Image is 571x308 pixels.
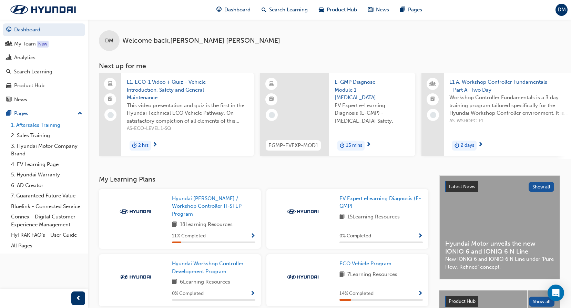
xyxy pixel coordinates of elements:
span: car-icon [6,83,11,89]
span: pages-icon [6,111,11,117]
span: 2 days [461,142,474,150]
a: Latest NewsShow allHyundai Motor unveils the new IONIQ 6 and IONIQ 6 N LineNew IONIQ 6 and IONIQ ... [439,175,560,279]
button: Show Progress [418,232,423,240]
div: Analytics [14,54,35,62]
span: Product Hub [327,6,357,14]
a: EGMP-EVEXP-MOD1E-GMP Diagnose Module 1 - [MEDICAL_DATA] SafetyEV Expert e-Learning Diagnosis (E-G... [260,73,415,156]
div: My Team [14,40,36,48]
span: booktick-icon [430,95,435,104]
span: booktick-icon [269,95,274,104]
div: News [14,96,27,104]
span: guage-icon [216,6,222,14]
span: DM [105,37,113,45]
a: 7. Guaranteed Future Value [8,191,85,201]
span: 0 % Completed [172,290,204,298]
span: next-icon [478,142,483,148]
span: pages-icon [400,6,405,14]
span: Show Progress [418,291,423,297]
span: Search Learning [269,6,308,14]
button: DashboardMy TeamAnalyticsSearch LearningProduct HubNews [3,22,85,107]
span: Latest News [449,184,475,189]
span: Dashboard [224,6,251,14]
span: ECO Vehicle Program [339,260,391,267]
button: Show all [529,182,554,192]
span: duration-icon [132,141,137,150]
span: 7 Learning Resources [347,270,397,279]
span: Hyundai Workshop Controller Development Program [172,260,244,275]
span: EGMP-EVEXP-MOD1 [268,142,318,150]
div: Pages [14,110,28,117]
div: Search Learning [14,68,52,76]
button: Show Progress [250,232,255,240]
span: News [376,6,389,14]
span: 15 mins [346,142,362,150]
h3: Next up for me [88,62,571,70]
a: Product Hub [3,79,85,92]
a: My Team [3,38,85,50]
span: learningRecordVerb_NONE-icon [430,112,436,118]
span: chart-icon [6,55,11,61]
span: people-icon [430,80,435,89]
button: Show all [529,297,555,307]
a: Search Learning [3,65,85,78]
span: New IONIQ 6 and IONIQ 6 N Line under ‘Pure Flow, Refined’ concept. [445,255,554,271]
a: 5. Hyundai Warranty [8,170,85,180]
a: 1. Aftersales Training [8,120,85,131]
span: This video presentation and quiz is the first in the Hyundai Technical ECO Vehicle Pathway. On sa... [127,102,248,125]
a: car-iconProduct Hub [313,3,363,17]
a: All Pages [8,240,85,251]
a: Hyundai Workshop Controller Development Program [172,260,255,275]
span: L1 A. Workshop Controller Fundamentals - Part A -Two Day [449,78,571,94]
span: Show Progress [250,233,255,239]
a: Analytics [3,51,85,64]
span: EV Expert e-Learning Diagnosis (E-GMP) - [MEDICAL_DATA] Safety. [335,102,410,125]
span: 15 Learning Resources [347,213,400,222]
span: prev-icon [76,294,81,303]
div: Product Hub [14,82,44,90]
span: next-icon [152,142,157,148]
img: Trak [116,208,154,215]
span: AS-ECO-LEVEL 1-SQ [127,125,248,133]
span: book-icon [172,278,177,287]
a: HyTRAK FAQ's - User Guide [8,230,85,240]
span: Hyundai [PERSON_NAME] / Workshop Controller H-STEP Program [172,195,242,217]
a: Latest NewsShow all [445,181,554,192]
a: ECO Vehicle Program [339,260,394,268]
img: Trak [284,274,322,280]
a: 2. Sales Training [8,130,85,141]
a: Product HubShow all [445,296,554,307]
span: E-GMP Diagnose Module 1 - [MEDICAL_DATA] Safety [335,78,410,102]
a: guage-iconDashboard [211,3,256,17]
span: L1. ECO-1 Video + Quiz - Vehicle Introduction, Safety and General Maintenance [127,78,248,102]
span: learningRecordVerb_NONE-icon [269,112,275,118]
a: Dashboard [3,23,85,36]
div: Tooltip anchor [37,41,49,48]
h3: My Learning Plans [99,175,428,183]
span: DM [558,6,566,14]
button: DM [555,4,568,16]
span: news-icon [368,6,373,14]
img: Trak [3,2,83,17]
span: Show Progress [418,233,423,239]
span: search-icon [6,69,11,75]
span: 14 % Completed [339,290,374,298]
span: up-icon [78,109,82,118]
span: learningResourceType_ELEARNING-icon [269,80,274,89]
span: booktick-icon [108,95,113,104]
span: laptop-icon [108,80,113,89]
button: Show Progress [418,289,423,298]
span: 2 hrs [138,142,149,150]
span: 0 % Completed [339,232,371,240]
span: Show Progress [250,291,255,297]
span: 18 Learning Resources [180,220,233,229]
a: Connex - Digital Customer Experience Management [8,212,85,230]
a: 6. AD Creator [8,180,85,191]
button: Pages [3,107,85,120]
span: duration-icon [340,141,345,150]
a: pages-iconPages [395,3,428,17]
span: Hyundai Motor unveils the new IONIQ 6 and IONIQ 6 N Line [445,240,554,255]
span: book-icon [172,220,177,229]
a: L1. ECO-1 Video + Quiz - Vehicle Introduction, Safety and General MaintenanceThis video presentat... [99,73,254,156]
span: AS-WSHOPC-F1 [449,117,571,125]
